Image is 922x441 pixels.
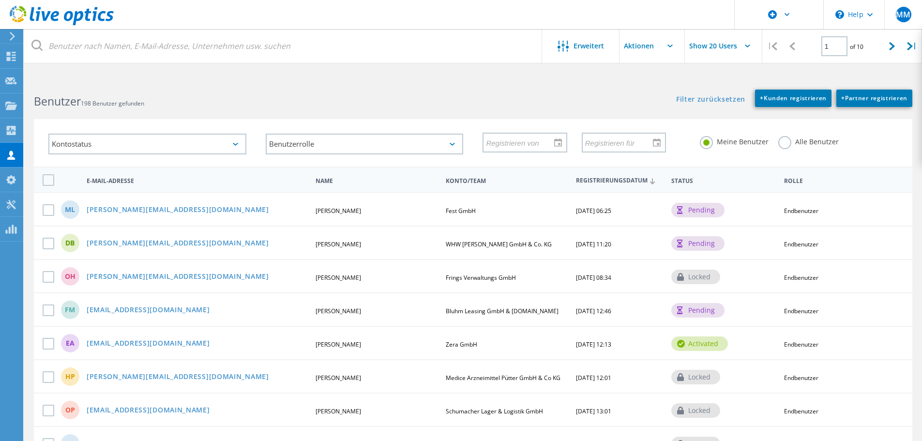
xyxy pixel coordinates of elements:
span: Bluhm Leasing GmbH & [DOMAIN_NAME] [446,307,559,315]
span: [PERSON_NAME] [316,407,361,415]
span: [PERSON_NAME] [316,207,361,215]
span: Partner registrieren [841,94,907,102]
label: Meine Benutzer [700,136,769,145]
span: Endbenutzer [784,340,818,349]
span: FM [65,306,75,313]
svg: \n [835,10,844,19]
div: Kontostatus [48,134,246,154]
span: [DATE] 08:34 [576,274,611,282]
span: ML [65,206,75,213]
div: Benutzerrolle [266,134,464,154]
span: [PERSON_NAME] [316,374,361,382]
span: MM [896,11,910,18]
span: Endbenutzer [784,274,818,282]
b: + [760,94,764,102]
span: 198 Benutzer gefunden [81,99,144,107]
span: Erweitert [574,43,604,49]
span: OH [65,273,76,280]
div: | [762,29,782,63]
a: [PERSON_NAME][EMAIL_ADDRESS][DOMAIN_NAME] [87,373,269,381]
span: OP [65,407,75,413]
b: Benutzer [34,93,81,109]
div: activated [671,336,728,351]
div: pending [671,236,725,251]
span: Endbenutzer [784,240,818,248]
div: locked [671,270,720,284]
div: locked [671,403,720,418]
a: [PERSON_NAME][EMAIL_ADDRESS][DOMAIN_NAME] [87,240,269,248]
div: | [902,29,922,63]
a: [EMAIL_ADDRESS][DOMAIN_NAME] [87,407,210,415]
a: [EMAIL_ADDRESS][DOMAIN_NAME] [87,340,210,348]
a: [PERSON_NAME][EMAIL_ADDRESS][DOMAIN_NAME] [87,206,269,214]
span: Rolle [784,178,897,184]
span: [PERSON_NAME] [316,340,361,349]
span: of 10 [850,43,863,51]
b: + [841,94,845,102]
span: HP [65,373,75,380]
span: [DATE] 06:25 [576,207,611,215]
span: Frings Verwaltungs GmbH [446,274,516,282]
span: Endbenutzer [784,374,818,382]
span: Medice Arzneimittel Pütter GmbH & Co KG [446,374,560,382]
div: locked [671,370,720,384]
input: Registrieren für [583,133,658,152]
span: [DATE] 13:01 [576,407,611,415]
span: [DATE] 12:13 [576,340,611,349]
input: Benutzer nach Namen, E-Mail-Adresse, Unternehmen usw. suchen [24,29,543,63]
span: [PERSON_NAME] [316,240,361,248]
a: +Partner registrieren [836,90,912,107]
span: [DATE] 11:20 [576,240,611,248]
span: Fest GmbH [446,207,476,215]
a: [EMAIL_ADDRESS][DOMAIN_NAME] [87,306,210,315]
span: WHW [PERSON_NAME] GmbH & Co. KG [446,240,552,248]
span: Name [316,178,438,184]
span: [DATE] 12:01 [576,374,611,382]
span: Registrierungsdatum [576,178,663,184]
span: [PERSON_NAME] [316,274,361,282]
span: [DATE] 12:46 [576,307,611,315]
span: Zera GmbH [446,340,477,349]
div: pending [671,303,725,318]
span: E-Mail-Adresse [87,178,307,184]
label: Alle Benutzer [778,136,839,145]
span: Endbenutzer [784,307,818,315]
span: DB [65,240,75,246]
a: Live Optics Dashboard [10,20,114,27]
span: Endbenutzer [784,407,818,415]
span: Endbenutzer [784,207,818,215]
a: [PERSON_NAME][EMAIL_ADDRESS][DOMAIN_NAME] [87,273,269,281]
span: EA [66,340,75,347]
span: Kunden registrieren [760,94,827,102]
div: pending [671,203,725,217]
span: Status [671,178,776,184]
span: Konto/Team [446,178,568,184]
input: Registrieren von [484,133,559,152]
span: Schumacher Lager & Logistik GmbH [446,407,543,415]
a: +Kunden registrieren [755,90,831,107]
a: Filter zurücksetzen [676,96,745,104]
span: [PERSON_NAME] [316,307,361,315]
